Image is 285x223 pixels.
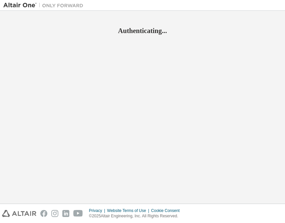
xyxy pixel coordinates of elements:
[2,210,36,217] img: altair_logo.svg
[89,213,184,219] p: © 2025 Altair Engineering, Inc. All Rights Reserved.
[73,210,83,217] img: youtube.svg
[40,210,47,217] img: facebook.svg
[151,208,183,213] div: Cookie Consent
[107,208,151,213] div: Website Terms of Use
[3,26,282,35] h2: Authenticating...
[62,210,69,217] img: linkedin.svg
[89,208,107,213] div: Privacy
[51,210,58,217] img: instagram.svg
[3,2,87,9] img: Altair One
